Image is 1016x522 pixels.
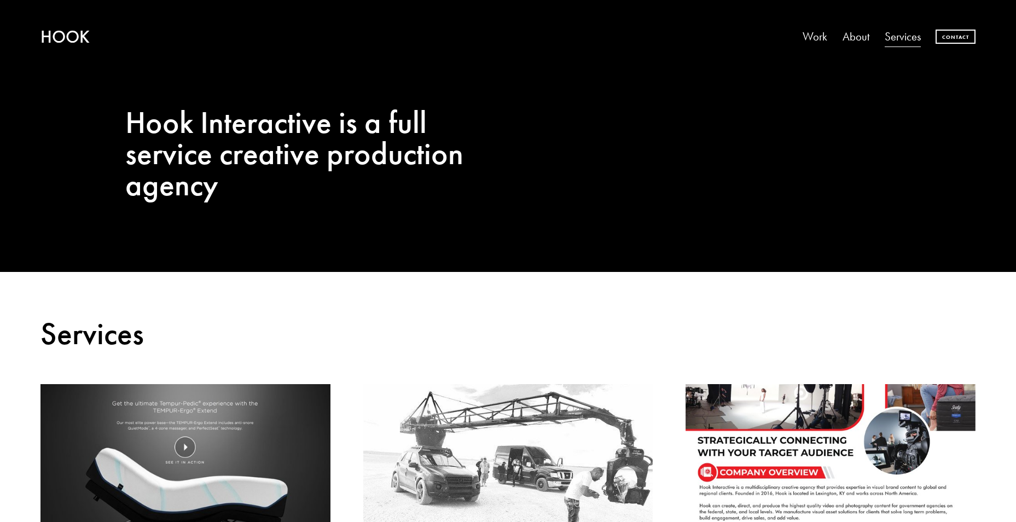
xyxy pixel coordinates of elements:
a: Contact [936,30,975,44]
a: Work [803,25,827,48]
a: About [843,25,869,48]
h2: Hook Interactive is a full service creative production agency [125,107,508,200]
a: HOOK [40,26,90,48]
a: Services [885,25,921,48]
p: Services [40,306,975,363]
